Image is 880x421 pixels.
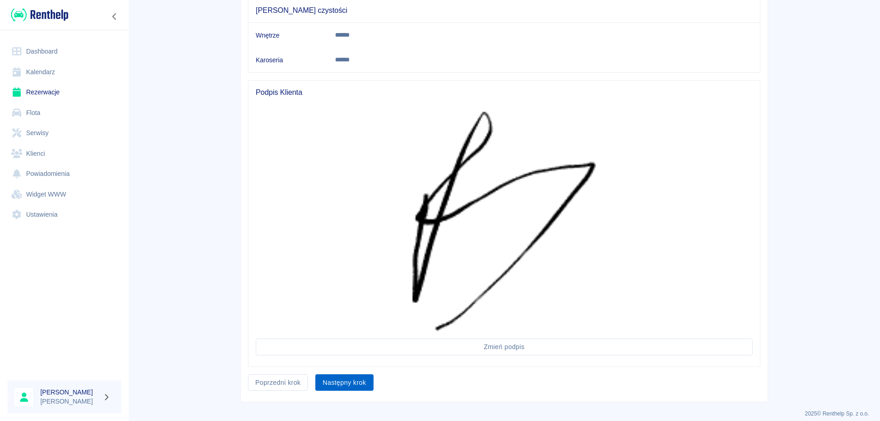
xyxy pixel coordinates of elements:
[7,164,121,184] a: Powiadomienia
[11,7,68,22] img: Renthelp logo
[256,6,753,15] span: [PERSON_NAME] czystości
[315,374,374,391] button: Następny krok
[108,11,121,22] button: Zwiń nawigację
[7,62,121,82] a: Kalendarz
[7,123,121,143] a: Serwisy
[7,7,68,22] a: Renthelp logo
[40,397,99,406] p: [PERSON_NAME]
[256,339,753,355] button: Zmień podpis
[7,82,121,103] a: Rezerwacje
[7,103,121,123] a: Flota
[139,410,869,418] p: 2025 © Renthelp Sp. z o.o.
[7,184,121,205] a: Widget WWW
[256,31,320,40] h6: Wnętrze
[256,88,753,97] span: Podpis Klienta
[7,204,121,225] a: Ustawienia
[248,374,308,391] button: Poprzedni krok
[412,112,596,331] img: Podpis
[7,143,121,164] a: Klienci
[256,55,320,65] h6: Karoseria
[7,41,121,62] a: Dashboard
[40,388,99,397] h6: [PERSON_NAME]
